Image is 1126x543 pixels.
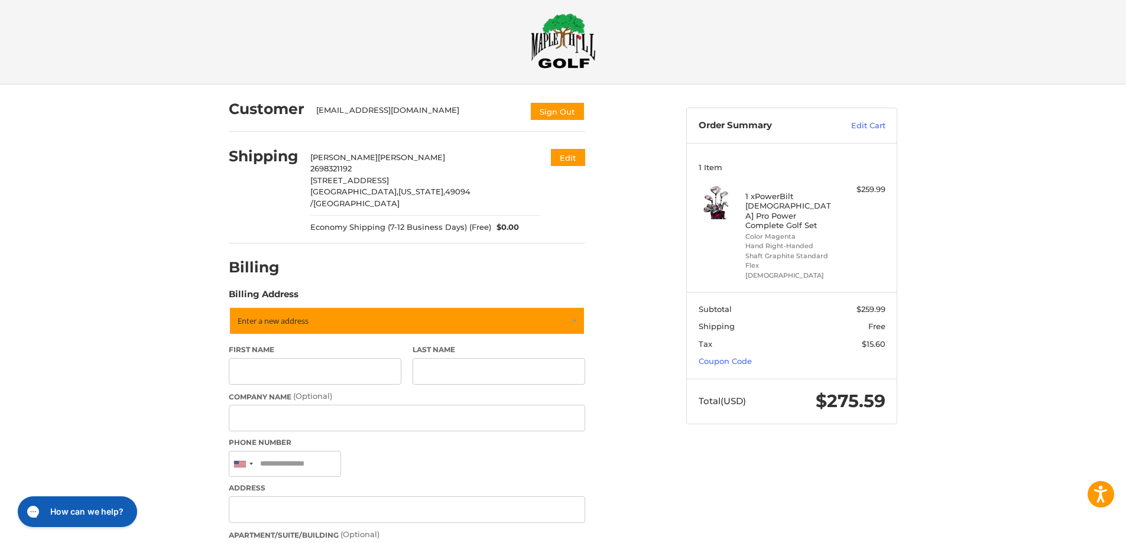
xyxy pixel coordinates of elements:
span: [GEOGRAPHIC_DATA], [310,187,398,196]
label: Last Name [413,344,585,355]
span: Total (USD) [699,395,746,407]
span: $259.99 [856,304,885,314]
span: Enter a new address [238,316,309,326]
li: Flex [DEMOGRAPHIC_DATA] [745,261,836,280]
div: United States: +1 [229,451,257,477]
li: Hand Right-Handed [745,241,836,251]
li: Color Magenta [745,232,836,242]
h2: Shipping [229,147,298,165]
span: Subtotal [699,304,732,314]
button: Edit [551,149,585,166]
label: First Name [229,344,401,355]
h4: 1 x PowerBilt [DEMOGRAPHIC_DATA] Pro Power Complete Golf Set [745,191,836,230]
h2: Customer [229,100,304,118]
label: Address [229,483,585,493]
h3: 1 Item [699,162,885,172]
small: (Optional) [293,391,332,401]
li: Shaft Graphite Standard [745,251,836,261]
a: Enter or select a different address [229,307,585,335]
span: Shipping [699,321,735,331]
a: Coupon Code [699,356,752,366]
span: 2698321192 [310,164,352,173]
span: [PERSON_NAME] [378,152,445,162]
h2: Billing [229,258,298,277]
span: $275.59 [816,390,885,412]
div: [EMAIL_ADDRESS][DOMAIN_NAME] [316,105,518,121]
a: Edit Cart [826,120,885,132]
h3: Order Summary [699,120,826,132]
button: Sign Out [530,102,585,121]
label: Company Name [229,391,585,402]
small: (Optional) [340,529,379,539]
iframe: Gorgias live chat messenger [12,492,141,531]
span: Free [868,321,885,331]
div: $259.99 [839,184,885,196]
label: Apartment/Suite/Building [229,529,585,541]
span: 49094 / [310,187,470,208]
span: [STREET_ADDRESS] [310,175,389,185]
span: [PERSON_NAME] [310,152,378,162]
span: Tax [699,339,712,349]
span: Economy Shipping (7-12 Business Days) (Free) [310,222,491,233]
span: $0.00 [491,222,520,233]
span: $15.60 [862,339,885,349]
span: [US_STATE], [398,187,445,196]
span: [GEOGRAPHIC_DATA] [313,199,400,208]
legend: Billing Address [229,288,298,307]
img: Maple Hill Golf [531,13,596,69]
label: Phone Number [229,437,585,448]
